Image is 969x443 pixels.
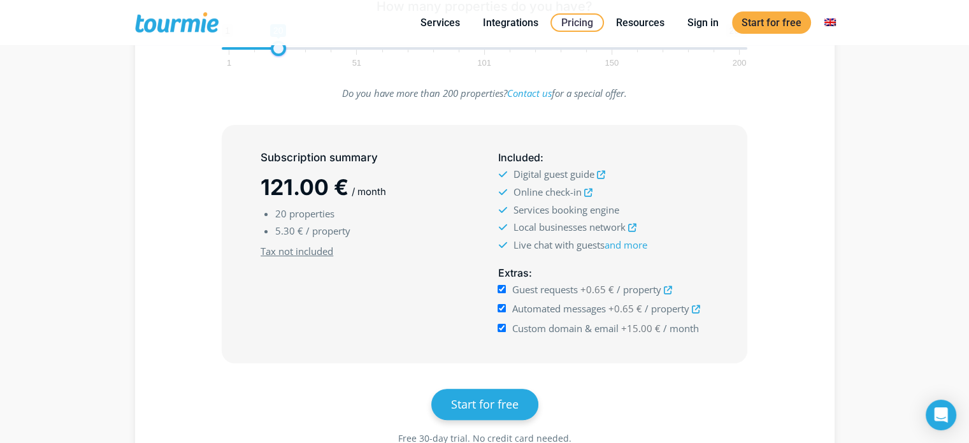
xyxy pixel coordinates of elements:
[815,15,845,31] a: Switch to
[275,207,287,220] span: 20
[275,224,303,237] span: 5.30 €
[513,185,581,198] span: Online check-in
[475,60,493,66] span: 101
[306,224,350,237] span: / property
[732,11,811,34] a: Start for free
[512,283,578,296] span: Guest requests
[603,60,621,66] span: 150
[513,203,619,216] span: Services booking engine
[431,389,538,420] a: Start for free
[352,185,386,198] span: / month
[498,150,708,166] h5: :
[512,322,619,335] span: Custom domain & email
[261,174,348,200] span: 121.00 €
[498,265,708,281] h5: :
[350,60,363,66] span: 51
[289,207,334,220] span: properties
[604,238,647,251] a: and more
[411,15,470,31] a: Services
[608,302,642,315] span: +0.65 €
[731,60,749,66] span: 200
[512,302,606,315] span: Automated messages
[261,150,471,166] h5: Subscription summary
[222,85,747,102] p: Do you have more than 200 properties? for a special offer.
[580,283,614,296] span: +0.65 €
[550,13,604,32] a: Pricing
[513,238,647,251] span: Live chat with guests
[607,15,674,31] a: Resources
[473,15,548,31] a: Integrations
[645,302,689,315] span: / property
[926,400,956,430] div: Open Intercom Messenger
[225,60,233,66] span: 1
[617,283,661,296] span: / property
[513,168,594,180] span: Digital guest guide
[498,266,528,279] span: Extras
[513,221,625,233] span: Local businesses network
[261,245,333,258] u: Tax not included
[663,322,699,335] span: / month
[451,396,519,412] span: Start for free
[621,322,661,335] span: +15.00 €
[678,15,728,31] a: Sign in
[507,87,552,99] a: Contact us
[498,151,540,164] span: Included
